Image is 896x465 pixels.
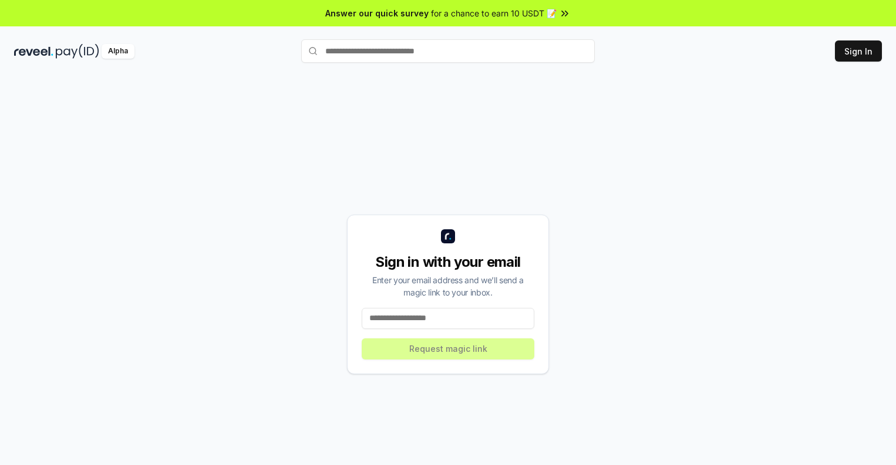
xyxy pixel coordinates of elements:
[362,253,534,271] div: Sign in with your email
[441,229,455,243] img: logo_small
[431,7,557,19] span: for a chance to earn 10 USDT 📝
[325,7,429,19] span: Answer our quick survey
[102,44,134,59] div: Alpha
[835,40,882,62] button: Sign In
[56,44,99,59] img: pay_id
[362,274,534,298] div: Enter your email address and we’ll send a magic link to your inbox.
[14,44,53,59] img: reveel_dark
